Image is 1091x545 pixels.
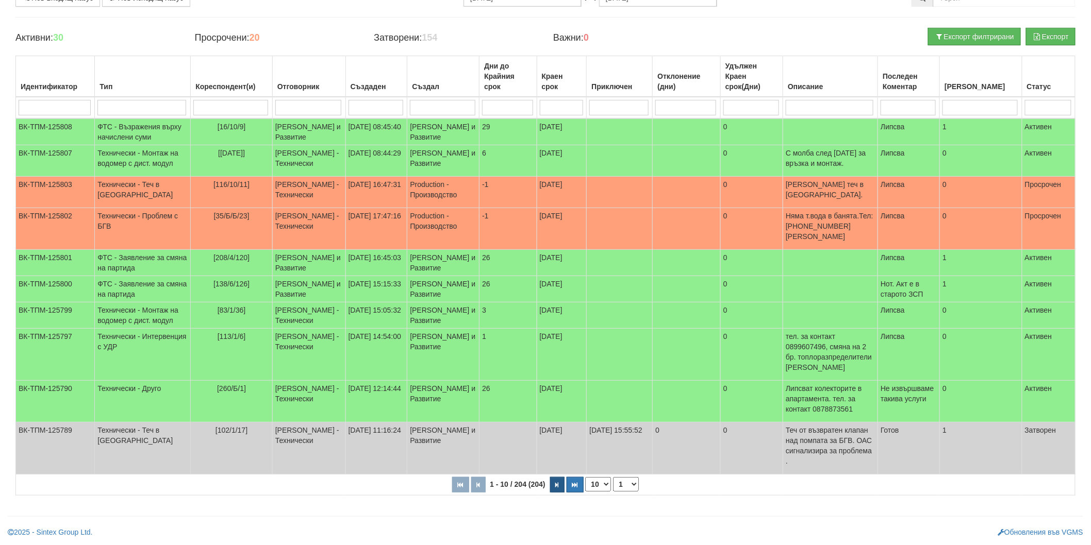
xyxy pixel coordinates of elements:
td: [PERSON_NAME] - Технически [272,422,345,474]
span: Липсва [881,180,905,189]
td: Просрочен [1022,177,1075,208]
td: ФТС - Заявление за смяна на партида [95,276,191,302]
td: [PERSON_NAME] и Развитие [272,250,345,276]
td: [PERSON_NAME] - Технически [272,381,345,422]
button: Експорт филтрирани [928,28,1021,45]
p: Няма т.вода в банята.Тел:[PHONE_NUMBER] [PERSON_NAME] [786,211,875,242]
td: [DATE] 08:45:40 [345,118,407,145]
button: Следваща страница [550,477,565,492]
th: Краен срок: No sort applied, activate to apply an ascending sort [537,56,587,97]
h4: Просрочени: [195,33,359,43]
h4: Активни: [15,33,179,43]
th: Кореспондент(и): No sort applied, activate to apply an ascending sort [191,56,273,97]
span: Липсва [881,332,905,340]
span: Липсва [881,212,905,220]
td: [PERSON_NAME] и Развитие [407,145,480,177]
td: [DATE] [537,381,587,422]
td: Production - Производство [407,177,480,208]
td: [PERSON_NAME] и Развитие [407,250,480,276]
div: Статус [1025,79,1072,94]
th: Идентификатор: No sort applied, activate to apply an ascending sort [16,56,95,97]
td: [DATE] 08:44:29 [345,145,407,177]
td: Технически - Проблем с БГВ [95,208,191,250]
th: Създаден: No sort applied, activate to apply an ascending sort [345,56,407,97]
td: 0 [720,329,783,381]
td: Технически - Друго [95,381,191,422]
td: [DATE] [537,177,587,208]
div: Създаден [349,79,405,94]
td: [PERSON_NAME] - Технически [272,208,345,250]
td: ФТС - Заявление за смяна на партида [95,250,191,276]
div: Тип [97,79,188,94]
td: [PERSON_NAME] и Развитие [272,118,345,145]
td: 0 [720,118,783,145]
td: [DATE] [537,329,587,381]
td: 0 [720,145,783,177]
span: Липсва [881,123,905,131]
span: 1 [482,332,486,340]
span: [102/1/17] [216,426,247,434]
td: 1 [940,276,1022,302]
td: [DATE] 16:47:31 [345,177,407,208]
div: Удължен Краен срок(Дни) [723,59,780,94]
td: 0 [720,381,783,422]
p: тел. за контакт 0899607496, смяна на 2 бр. топлоразпределители [PERSON_NAME] [786,331,875,372]
div: Отклонение (дни) [655,69,717,94]
span: [16/10/9] [218,123,246,131]
td: 1 [940,422,1022,474]
td: [PERSON_NAME] - Технически [272,145,345,177]
td: Технически - Теч в [GEOGRAPHIC_DATA] [95,177,191,208]
p: Липсват колекторите в апартамента. тел. за контакт 0878873561 [786,383,875,414]
td: [DATE] [537,276,587,302]
td: 0 [720,208,783,250]
span: [116/10/11] [213,180,250,189]
th: Удължен Краен срок(Дни): No sort applied, activate to apply an ascending sort [720,56,783,97]
td: ВК-ТПМ-125789 [16,422,95,474]
span: [[DATE]] [218,149,245,157]
td: 0 [720,422,783,474]
td: ВК-ТПМ-125790 [16,381,95,422]
td: 0 [940,177,1022,208]
td: Активен [1022,250,1075,276]
td: Активен [1022,329,1075,381]
td: [PERSON_NAME] и Развитие [407,329,480,381]
button: Първа страница [452,477,469,492]
span: Липсва [881,149,905,157]
th: Последен Коментар: No sort applied, activate to apply an ascending sort [878,56,940,97]
span: Липсва [881,253,905,262]
td: [DATE] 15:15:33 [345,276,407,302]
td: [PERSON_NAME] - Технически [272,177,345,208]
span: Липсва [881,306,905,314]
h4: Важни: [553,33,717,43]
span: Нот. Акт е в старото ЗСП [881,280,923,298]
span: Готов [881,426,899,434]
p: Теч от възвратен клапан над помпата за БГВ. ОАС сигнализира за проблема . [786,425,875,466]
select: Страница номер [613,477,639,491]
td: ВК-ТПМ-125808 [16,118,95,145]
td: 0 [940,329,1022,381]
td: [DATE] 12:14:44 [345,381,407,422]
td: 0 [720,177,783,208]
th: Статус: No sort applied, activate to apply an ascending sort [1022,56,1075,97]
span: [208/4/120] [213,253,250,262]
td: ВК-ТПМ-125797 [16,329,95,381]
td: ВК-ТПМ-125799 [16,302,95,329]
td: 0 [720,302,783,329]
td: [PERSON_NAME] и Развитие [407,302,480,329]
td: [PERSON_NAME] - Технически [272,302,345,329]
td: 1 [940,118,1022,145]
td: Технически - Теч в [GEOGRAPHIC_DATA] [95,422,191,474]
td: [DATE] [537,302,587,329]
td: 0 [940,208,1022,250]
td: [PERSON_NAME] и Развитие [272,276,345,302]
td: [DATE] 15:05:32 [345,302,407,329]
span: [138/6/126] [213,280,250,288]
span: -1 [482,212,488,220]
td: Активен [1022,145,1075,177]
span: 1 - 10 / 204 (204) [487,480,548,488]
div: Кореспондент(и) [193,79,270,94]
span: [83/1/36] [218,306,246,314]
th: Отговорник: No sort applied, activate to apply an ascending sort [272,56,345,97]
span: [35/Б/Б/23] [214,212,250,220]
th: Брой Файлове: No sort applied, activate to apply an ascending sort [940,56,1022,97]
